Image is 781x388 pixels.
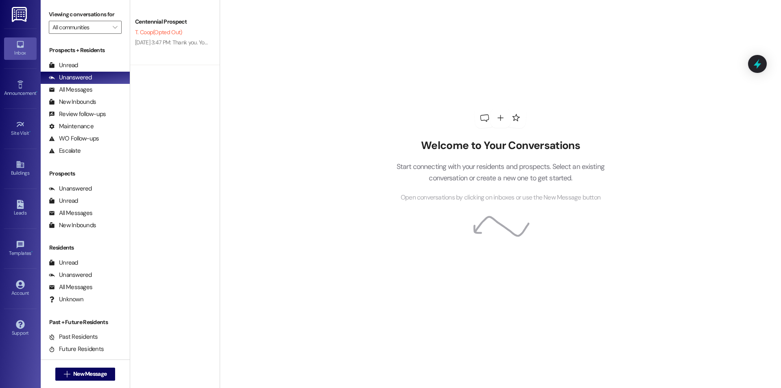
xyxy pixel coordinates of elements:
span: T. Coop (Opted Out) [135,28,182,36]
p: Start connecting with your residents and prospects. Select an existing conversation or create a n... [384,161,617,184]
a: Support [4,318,37,340]
a: Account [4,278,37,300]
div: All Messages [49,283,92,292]
div: Prospects + Residents [41,46,130,55]
div: Review follow-ups [49,110,106,118]
div: Prospects [41,169,130,178]
div: Unanswered [49,73,92,82]
div: Unanswered [49,271,92,279]
div: Future Residents [49,345,104,353]
div: Unread [49,259,78,267]
label: Viewing conversations for [49,8,122,21]
span: New Message [73,370,107,378]
div: Unread [49,61,78,70]
div: All Messages [49,209,92,217]
div: New Inbounds [49,221,96,230]
span: Open conversations by clicking on inboxes or use the New Message button [401,193,600,203]
a: Inbox [4,37,37,59]
div: WO Follow-ups [49,134,99,143]
h2: Welcome to Your Conversations [384,139,617,152]
img: ResiDesk Logo [12,7,28,22]
div: Centennial Prospect [135,18,210,26]
span: • [36,89,37,95]
a: Site Visit • [4,118,37,140]
div: Maintenance [49,122,94,131]
div: Past + Future Residents [41,318,130,327]
a: Leads [4,197,37,219]
span: • [29,129,31,135]
a: Buildings [4,158,37,180]
button: New Message [55,368,116,381]
i:  [113,24,117,31]
div: Unanswered [49,184,92,193]
div: [DATE] 3:47 PM: Thank you. You will no longer receive texts from this thread. Please reply with '... [135,39,536,46]
a: Templates • [4,238,37,260]
input: All communities [52,21,109,34]
div: All Messages [49,85,92,94]
div: Unread [49,197,78,205]
div: Escalate [49,147,81,155]
span: • [31,249,33,255]
div: Past Residents [49,333,98,341]
div: New Inbounds [49,98,96,106]
div: Unknown [49,295,83,304]
div: Residents [41,243,130,252]
i:  [64,371,70,377]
